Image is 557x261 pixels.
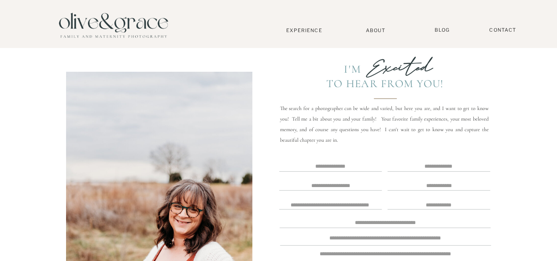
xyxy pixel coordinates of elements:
p: The search for a photographer can be wide and varied, but here you are, and I want to get to know... [280,103,489,136]
a: Experience [275,27,333,33]
a: Contact [485,27,520,33]
b: Excited [366,55,433,80]
a: About [362,27,389,33]
a: BLOG [431,27,453,33]
div: I'm [331,62,362,76]
div: To Hear from you! [320,77,450,90]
